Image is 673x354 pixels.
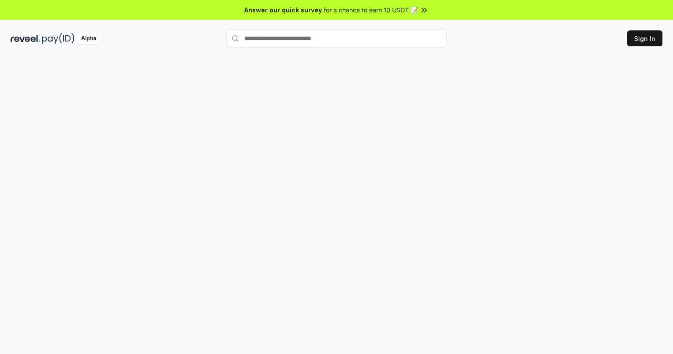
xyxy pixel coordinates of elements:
button: Sign In [627,30,662,46]
img: reveel_dark [11,33,40,44]
span: for a chance to earn 10 USDT 📝 [324,5,418,15]
img: pay_id [42,33,75,44]
span: Answer our quick survey [244,5,322,15]
div: Alpha [76,33,101,44]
